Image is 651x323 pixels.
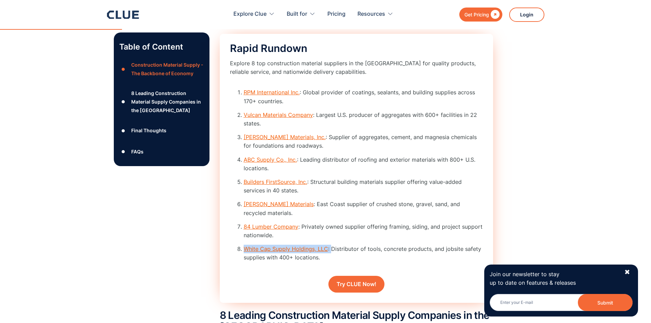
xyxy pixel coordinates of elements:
li: : Structural building materials supplier offering value-added services in 40 states. [244,178,483,195]
li: : Global provider of coatings, sealants, and building supplies across 170+ countries. [244,88,483,105]
button: Submit [578,294,633,311]
input: Enter your E-mail [490,294,633,311]
div: ● [119,125,127,136]
div: ● [119,147,127,157]
a: ●Construction Material Supply - The Backbone of Economy [119,60,204,78]
div: Resources [357,3,393,25]
div: FAQs [131,147,144,156]
div: Final Thoughts [131,126,166,135]
div: Explore Clue [233,3,267,25]
div: 8 Leading Construction Material Supply Companies in the [GEOGRAPHIC_DATA] [131,89,204,115]
p: Join our newsletter to stay up to date on features & releases [490,270,618,287]
div: ● [119,64,127,75]
div: Built for [287,3,307,25]
a: ●8 Leading Construction Material Supply Companies in the [GEOGRAPHIC_DATA] [119,89,204,115]
li: : Leading distributor of roofing and exterior materials with 800+ U.S. locations. [244,156,483,173]
div: Resources [357,3,385,25]
a: [PERSON_NAME] Materials [244,201,314,207]
a: ●FAQs [119,147,204,157]
a: Builders FirstSource, Inc. [244,178,307,185]
a: Try CLUE Now! [328,276,384,293]
p: Explore 8 top construction material suppliers in the [GEOGRAPHIC_DATA] for quality products, reli... [230,59,483,76]
p: Table of Content [119,41,204,52]
div: Built for [287,3,315,25]
div: Explore Clue [233,3,275,25]
a: Get Pricing [459,8,502,22]
div: Construction Material Supply - The Backbone of Economy [131,60,204,78]
div: Get Pricing [464,10,489,19]
li: : East Coast supplier of crushed stone, gravel, sand, and recycled materials. [244,200,483,217]
a: Login [509,8,544,22]
a: 84 Lumber Company [244,223,298,230]
a: [PERSON_NAME] Materials, Inc. [244,134,326,140]
li: : Privately owned supplier offering framing, siding, and project support nationwide. [244,223,483,240]
li: : Largest U.S. producer of aggregates with 600+ facilities in 22 states. [244,111,483,128]
a: ●Final Thoughts [119,125,204,136]
a: White Cap Supply Holdings, LLC [244,245,328,252]
a: Vulcan Materials Company [244,111,313,118]
a: ABC Supply Co., Inc. [244,156,297,163]
a: RPM International Inc. [244,89,300,96]
li: : Supplier of aggregates, cement, and magnesia chemicals for foundations and roadways. [244,133,483,150]
div:  [489,10,500,19]
div: ✖ [624,268,630,277]
li: : Distributor of tools, concrete products, and jobsite safety supplies with 400+ locations. [244,245,483,262]
div: ● [119,97,127,107]
span: Rapid Rundown [230,42,307,54]
a: Pricing [327,3,345,25]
